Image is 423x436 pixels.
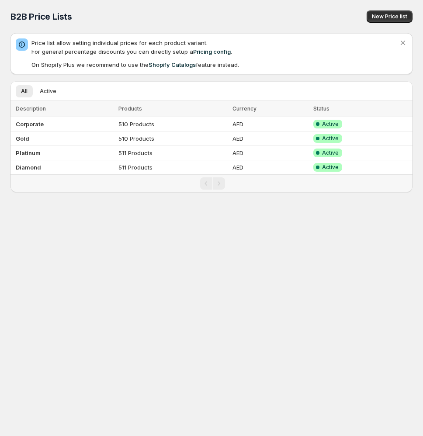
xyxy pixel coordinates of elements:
[16,105,46,112] span: Description
[16,149,41,156] b: Platinum
[116,131,229,146] td: 510 Products
[149,61,196,68] a: Shopify Catalogs
[10,174,413,192] nav: Pagination
[397,37,409,49] button: Dismiss notification
[230,117,311,131] td: AED
[118,105,142,112] span: Products
[313,105,329,112] span: Status
[10,11,72,22] span: B2B Price Lists
[40,88,56,95] span: Active
[21,88,28,95] span: All
[372,13,407,20] span: New Price list
[230,160,311,175] td: AED
[116,117,229,131] td: 510 Products
[16,135,29,142] b: Gold
[230,131,311,146] td: AED
[116,146,229,160] td: 511 Products
[193,48,231,55] a: Pricing config
[367,10,413,23] button: New Price list
[232,105,257,112] span: Currency
[322,121,339,128] span: Active
[31,60,399,69] p: On Shopify Plus we recommend to use the feature instead.
[230,146,311,160] td: AED
[16,164,41,171] b: Diamond
[322,149,339,156] span: Active
[116,160,229,175] td: 511 Products
[322,135,339,142] span: Active
[16,121,44,128] b: Corporate
[322,164,339,171] span: Active
[31,38,399,56] p: Price list allow setting individual prices for each product variant. For general percentage disco...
